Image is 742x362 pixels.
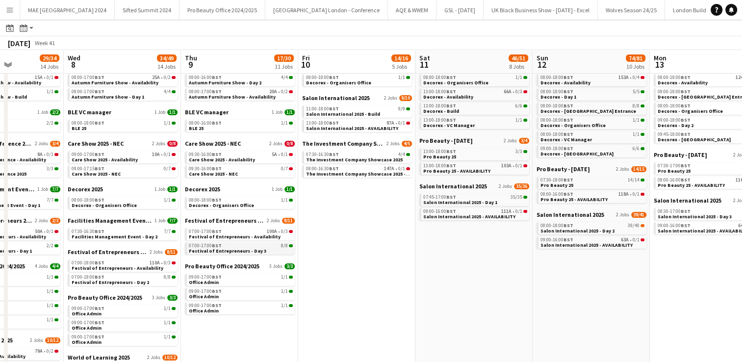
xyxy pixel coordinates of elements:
span: 1/1 [515,75,522,80]
span: Decorex - National Hall [540,151,614,157]
span: 07:45-17:00 [423,195,456,200]
a: 09:00-17:15BST0/7Care Show 2025 - NEC [72,165,176,177]
a: Pro Beauty - [DATE]2 Jobs3/4 [419,137,529,144]
span: 9/10 [399,95,412,101]
span: BST [95,120,104,126]
span: Care Show 2025 - Availability [72,156,138,163]
span: BST [446,148,456,155]
span: 08:00-16:30 [306,166,339,171]
a: 07:45-17:00BST35/35Salon International 2025 - Day 1 [423,194,527,205]
span: BLE VC manager [68,108,111,116]
span: BST [329,120,339,126]
span: 2/2 [50,109,60,115]
span: BST [329,165,339,172]
span: 3/3 [47,166,53,171]
span: BST [681,162,691,169]
span: BST [446,117,456,123]
span: BLE 25 [72,125,86,131]
span: BST [329,151,339,157]
span: 0/1 [281,152,288,157]
span: BST [329,105,339,112]
span: 2 Jobs [152,141,165,147]
span: 1/1 [284,186,295,192]
span: 08:00-16:00 [540,192,573,197]
span: 08:00-16:00 [189,121,222,126]
span: 0/2 [281,89,288,94]
span: BST [681,103,691,109]
button: AQE & WWEM [388,0,436,20]
span: 1/1 [164,121,171,126]
span: 13:00-18:00 [423,118,456,123]
div: Decorex 20256 Jobs21/2508:00-18:00BST153A•0/4Decorex - Availability08:00-18:00BST5/5Decorex - Day... [537,63,646,165]
span: 20A [269,89,277,94]
span: 11:00-18:00 [306,106,339,111]
span: BST [95,88,104,95]
a: BLE VC manager1 Job1/1 [185,108,295,116]
span: 4/4 [281,75,288,80]
span: 13:00-18:00 [423,103,456,108]
button: Wolves Season 24/25 [598,0,665,20]
span: Pro Beauty 25 - AVAILABILITY [658,182,725,188]
a: 08:00-18:00BST5/5Decorex - Day 1 [540,88,644,100]
span: 6/6 [515,103,522,108]
a: 08:00-16:00BST4/4Autumn Furniture Show - Day 2 [189,74,293,85]
span: 08:00-17:00 [72,89,104,94]
span: Pro Beauty 25 [423,154,456,160]
button: Sifted Summit 2024 [115,0,179,20]
span: 08:00-18:00 [306,75,339,80]
span: 09:00-17:00 [72,152,104,157]
a: 07:30-18:00BST14/14Pro Beauty 25 [540,177,644,188]
span: BST [681,131,691,137]
span: 0/1 [515,163,522,168]
span: BST [212,197,222,203]
div: • [72,75,176,80]
span: 35/36 [514,183,529,189]
span: BST [563,117,573,123]
span: BST [212,165,222,172]
span: BST [563,177,573,183]
span: Decorex - Availability [540,79,590,86]
a: Pro Beauty - [DATE]2 Jobs14/15 [537,165,646,173]
a: 13:00-18:00BST6/6Decorex - Build [423,103,527,114]
span: 08:00-17:00 [72,75,104,80]
span: 2 Jobs [616,166,629,172]
span: Decorex - Day 1 [540,94,576,100]
a: BLE VC manager1 Job1/1 [68,108,178,116]
span: Autumn Furniture Show - Day 2 [189,79,261,86]
span: BST [95,74,104,80]
div: • [306,166,410,171]
span: 14/14 [628,178,640,182]
span: Decorex - Day 2 [658,122,693,129]
span: Autumn Furniture Show - Availability [72,79,158,86]
a: 08:00-18:00BST1/1Decorex - Organisers Office [189,197,293,208]
span: 07:30-17:00 [658,163,691,168]
span: Salon International 2025 [654,197,721,204]
span: 09:00-18:00 [540,146,573,151]
span: Decorex - Organisers Office [540,122,606,129]
a: 08:00-18:00BST8/8Decorex - [GEOGRAPHIC_DATA] Entrance [540,103,644,114]
span: 2 Jobs [384,95,397,101]
span: Decorex - VC Manager [423,122,475,129]
span: 09:00-18:00 [658,118,691,123]
span: 15A [35,75,43,80]
span: 1/1 [47,89,53,94]
span: 1 Job [37,109,48,115]
span: 09:30-16:00 [189,166,222,171]
button: [GEOGRAPHIC_DATA] London - Conference [265,0,388,20]
span: BST [212,88,222,95]
div: BLE VC manager1 Job1/108:00-18:00BST1/1BLE 25 [68,108,178,140]
a: 08:00-16:30BST147A•0/1The Investment Company Showcase 2025 - AVAILABILITY [306,165,410,177]
span: 1 Job [272,186,282,192]
span: 2/2 [47,121,53,126]
span: 08:00-18:00 [540,89,573,94]
span: 14/15 [631,166,646,172]
span: 1 Job [154,186,165,192]
span: 1 Job [37,186,48,192]
span: Care Show 2025 - NEC [189,171,238,177]
span: 2 Jobs [504,138,517,144]
span: BST [681,88,691,95]
span: Decorex - Organisers Office [306,79,371,86]
span: 4/5 [402,141,412,147]
a: 08:00-18:00BST1/1Decorex - VC Manager [540,131,644,142]
span: 0/8 [284,141,295,147]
